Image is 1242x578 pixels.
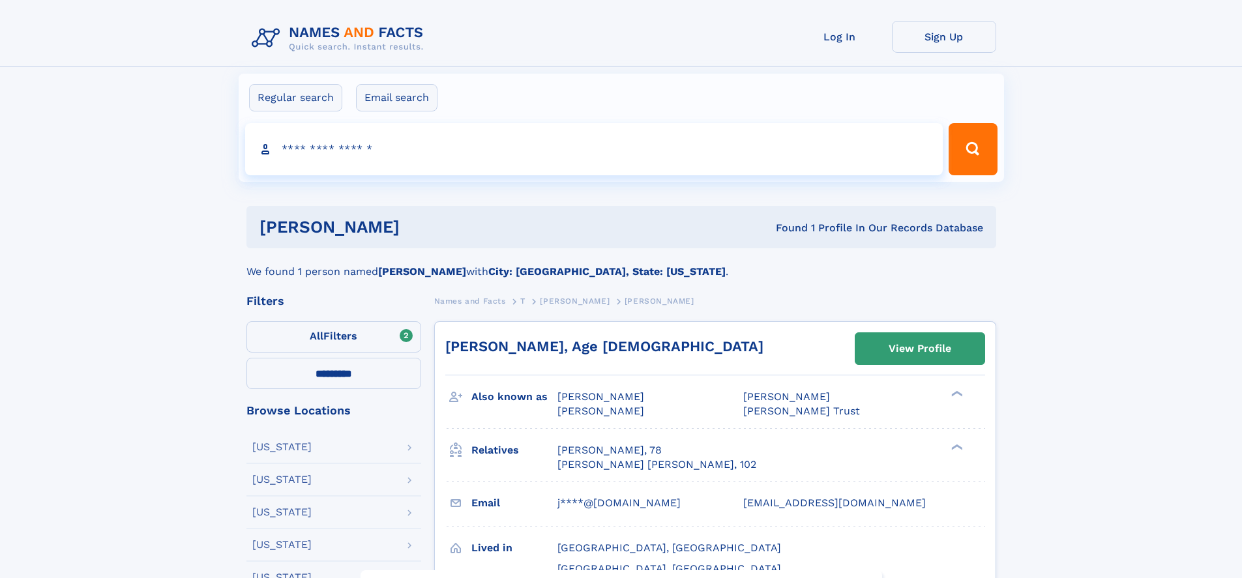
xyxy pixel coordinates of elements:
div: Browse Locations [246,405,421,416]
div: ❯ [948,442,964,451]
label: Email search [356,84,437,111]
a: View Profile [855,333,984,364]
label: Filters [246,321,421,353]
a: Sign Up [892,21,996,53]
div: Filters [246,295,421,307]
a: Log In [788,21,892,53]
a: Names and Facts [434,293,506,309]
div: We found 1 person named with . [246,248,996,280]
span: [GEOGRAPHIC_DATA], [GEOGRAPHIC_DATA] [557,562,781,575]
a: [PERSON_NAME] [540,293,610,309]
span: T [520,296,525,306]
span: [PERSON_NAME] [557,390,644,403]
a: T [520,293,525,309]
span: [EMAIL_ADDRESS][DOMAIN_NAME] [743,497,926,509]
img: Logo Names and Facts [246,21,434,56]
h3: Also known as [471,386,557,408]
a: [PERSON_NAME], 78 [557,443,662,457]
label: Regular search [249,84,342,111]
input: search input [245,123,943,175]
div: [US_STATE] [252,540,312,550]
span: [PERSON_NAME] [557,405,644,417]
span: [PERSON_NAME] [625,296,694,306]
div: Found 1 Profile In Our Records Database [587,221,983,235]
h3: Email [471,492,557,514]
div: [US_STATE] [252,474,312,485]
div: ❯ [948,390,964,398]
b: City: [GEOGRAPHIC_DATA], State: [US_STATE] [488,265,726,278]
h1: [PERSON_NAME] [259,219,588,235]
span: [PERSON_NAME] [743,390,830,403]
div: [US_STATE] [252,442,312,452]
b: [PERSON_NAME] [378,265,466,278]
button: Search Button [949,123,997,175]
h3: Lived in [471,537,557,559]
div: [US_STATE] [252,507,312,517]
span: All [310,330,323,342]
span: [GEOGRAPHIC_DATA], [GEOGRAPHIC_DATA] [557,542,781,554]
div: View Profile [889,334,951,364]
span: [PERSON_NAME] [540,296,610,306]
span: [PERSON_NAME] Trust [743,405,860,417]
a: [PERSON_NAME] [PERSON_NAME], 102 [557,457,756,472]
a: [PERSON_NAME], Age [DEMOGRAPHIC_DATA] [445,338,763,354]
h3: Relatives [471,439,557,461]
